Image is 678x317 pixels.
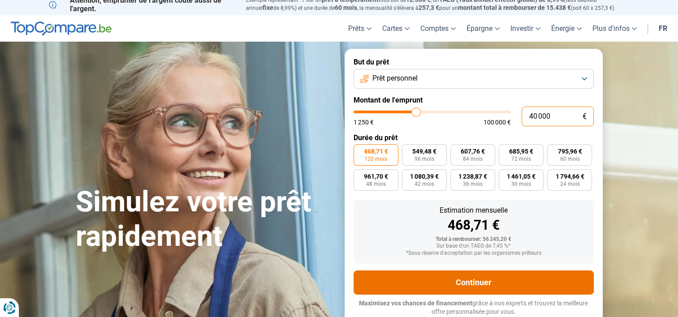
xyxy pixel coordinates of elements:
[263,4,273,11] span: fixe
[415,15,461,42] a: Comptes
[359,300,472,307] span: Maximisez vos chances de financement
[361,236,587,243] div: Total à rembourser: 56 245,20 €
[415,156,434,162] span: 96 mois
[372,73,418,83] span: Prêt personnel
[410,173,439,180] span: 1 080,39 €
[557,148,582,154] span: 795,96 €
[463,156,483,162] span: 84 mois
[76,185,334,254] h1: Simulez votre prêt rapidement
[583,113,587,120] span: €
[364,173,388,180] span: 961,70 €
[555,173,584,180] span: 1 794,66 €
[335,4,357,11] span: 60 mois
[412,148,436,154] span: 549,48 €
[343,15,377,42] a: Prêts
[653,15,673,42] a: fr
[366,181,386,187] span: 48 mois
[361,218,587,232] div: 468,71 €
[560,181,579,187] span: 24 mois
[11,21,112,36] img: TopCompare
[364,156,387,162] span: 120 mois
[560,156,579,162] span: 60 mois
[463,181,483,187] span: 36 mois
[587,15,642,42] a: Plus d'infos
[419,4,439,11] span: 257,3 €
[354,133,594,142] label: Durée du prêt
[377,15,415,42] a: Cartes
[364,148,388,154] span: 468,71 €
[546,15,587,42] a: Énergie
[458,173,487,180] span: 1 238,87 €
[415,181,434,187] span: 42 mois
[511,156,531,162] span: 72 mois
[484,119,511,125] span: 100 000 €
[511,181,531,187] span: 30 mois
[354,299,594,317] p: grâce à nos experts et trouvez la meilleure offre personnalisée pour vous.
[354,58,594,66] label: But du prêt
[354,119,374,125] span: 1 250 €
[507,173,535,180] span: 1 461,05 €
[461,148,485,154] span: 607,76 €
[458,4,571,11] span: montant total à rembourser de 15.438 €
[361,243,587,249] div: Sur base d'un TAEG de 7,45 %*
[461,15,505,42] a: Épargne
[354,96,594,104] label: Montant de l'emprunt
[361,207,587,214] div: Estimation mensuelle
[505,15,546,42] a: Investir
[354,270,594,295] button: Continuer
[509,148,533,154] span: 685,95 €
[361,250,587,257] div: *Sous réserve d'acceptation par les organismes prêteurs
[354,69,594,89] button: Prêt personnel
